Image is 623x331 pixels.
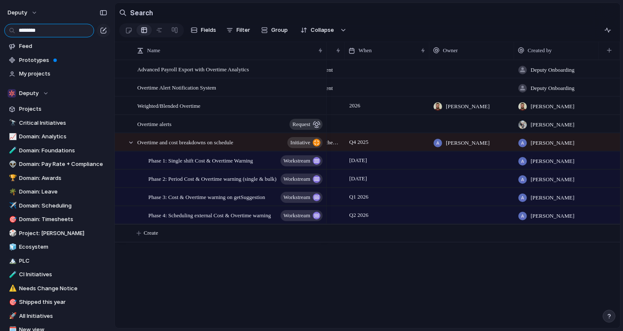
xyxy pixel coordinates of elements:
span: Name [147,46,160,55]
span: [PERSON_NAME] [446,102,489,111]
button: Filter [223,23,253,37]
a: 🌴Domain: Leave [4,185,110,198]
span: Domain: Scheduling [19,202,107,210]
a: 👽Domain: Pay Rate + Compliance [4,158,110,171]
span: When [359,46,372,55]
span: initiative [290,137,310,149]
span: deputy [8,8,27,17]
span: request [292,118,310,130]
button: 🎲 [8,229,16,238]
span: [DATE] [347,155,369,165]
span: PLC [19,257,107,265]
a: ✈️Domain: Scheduling [4,199,110,212]
div: 🚀 [9,311,15,321]
span: Deputy Onboarding [531,84,575,93]
button: 🔭 [8,119,16,127]
span: Phase 3: Cost & Overtime warning on getSuggestion [148,192,265,202]
span: [DATE] [347,174,369,184]
span: Q2 2026 [347,210,370,220]
span: workstream [284,191,310,203]
span: Group [271,26,288,34]
button: 📈 [8,132,16,141]
span: [PERSON_NAME] [446,139,489,147]
span: [PERSON_NAME] [531,194,574,202]
span: Prototypes [19,56,107,65]
div: 🎯 [9,297,15,307]
span: Phase 2: Period Cost & Overtime warning (single & bulk) [148,174,276,183]
span: Domain: Leave [19,188,107,196]
span: Overtime alerts [137,119,172,129]
button: request [289,119,323,130]
span: Collapse [311,26,334,34]
span: Deputy Onboarding [531,66,575,74]
div: 🎲 [9,228,15,238]
span: Feed [19,42,107,50]
div: 🧪 [9,270,15,280]
div: 🌴 [9,187,15,197]
div: 🧪 [9,146,15,155]
a: 🎯Shipped this year [4,296,110,309]
span: My projects [19,70,107,78]
span: Created by [528,46,552,55]
span: [PERSON_NAME] [531,157,574,165]
button: workstream [281,210,323,221]
span: Phase 1: Single shift Cost & Overtime Warning [148,155,253,165]
div: 🚀All Initiatives [4,310,110,323]
div: ⚠️ [9,283,15,293]
span: All Initiatives [19,312,107,320]
div: 🏆 [9,173,15,183]
button: 🧪 [8,270,16,279]
span: [PERSON_NAME] [531,102,574,111]
button: 🏔️ [8,257,16,265]
a: Prototypes [4,54,110,67]
button: 🎯 [8,215,16,224]
a: ⚠️Needs Change Notice [4,282,110,295]
button: deputy [4,6,42,20]
span: Ecosystem [19,243,107,251]
span: workstream [284,210,310,222]
a: 🧪CI Initiatives [4,268,110,281]
span: Filter [236,26,250,34]
a: 🏆Domain: Awards [4,172,110,185]
div: 📈 [9,132,15,142]
a: 🎯Domain: Timesheets [4,213,110,226]
span: Deputy [19,89,39,98]
a: 🧪Domain: Foundations [4,144,110,157]
span: workstream [284,173,310,185]
button: workstream [281,174,323,185]
button: 🎯 [8,298,16,306]
button: Group [257,23,292,37]
button: 🌴 [8,188,16,196]
div: 🔭 [9,118,15,128]
span: Domain: Pay Rate + Compliance [19,160,107,168]
span: Critical Initiatives [19,119,107,127]
div: 🏔️ [9,256,15,266]
div: 🔭Critical Initiatives [4,117,110,129]
span: Q4 2025 [347,137,370,147]
a: 🎲Project: [PERSON_NAME] [4,227,110,240]
span: Fields [201,26,216,34]
button: workstream [281,155,323,166]
span: Advanced Payroll Export with Overtime Analytics [137,64,249,74]
span: CI Initiatives [19,270,107,279]
button: Fields [187,23,220,37]
a: My projects [4,67,110,80]
span: Project: [PERSON_NAME] [19,229,107,238]
button: 🧪 [8,146,16,155]
button: initiative [287,137,323,148]
span: Phase 4: Scheduling external Cost & Overtime warning [148,210,271,220]
button: workstream [281,192,323,203]
span: Owner [443,46,458,55]
span: Overtime and cost breakdowns on schedule [137,137,233,147]
a: 🧊Ecosystem [4,241,110,253]
h2: Search [130,8,153,18]
span: Weighted/Blended Overtime [137,101,200,110]
span: Create [144,229,158,237]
